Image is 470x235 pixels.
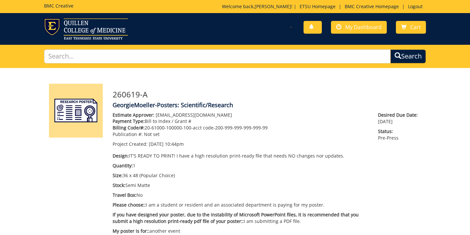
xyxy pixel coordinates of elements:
span: Quantity: [113,162,133,169]
p: Semi Matte [113,182,368,189]
input: Search... [44,49,391,63]
p: 20-61000-100000-100-acct code-200-999-999-999-999-99 [113,125,368,131]
a: ETSU Homepage [296,3,339,9]
h4: GeorgieMoeller-Posters: Scientific/Research [113,102,421,109]
p: 1 [113,162,368,169]
p: [DATE] [378,112,421,125]
p: I am submitting a PDF file. [113,211,368,225]
span: [DATE] 10:44pm [149,141,184,147]
span: My Dashboard [345,24,382,31]
button: Search [390,49,426,63]
a: BMC Creative Homepage [341,3,402,9]
p: Pre-Press [378,128,421,141]
p: another event [113,228,368,234]
span: Travel Box: [113,192,136,198]
span: Estimate Approver: [113,112,154,118]
span: Project Created: [113,141,148,147]
p: I am a student or resident and an associated department is paying for my poster. [113,202,368,208]
img: Product featured image [49,84,103,138]
p: Bill to Index / Grant # [113,118,368,125]
a: My Dashboard [331,21,387,34]
p: 36 x 48 (Popular Choice) [113,172,368,179]
span: Status: [378,128,421,135]
span: Size: [113,172,123,178]
p: [EMAIL_ADDRESS][DOMAIN_NAME] [113,112,368,118]
p: No [113,192,368,198]
a: [PERSON_NAME] [255,3,291,9]
span: Stock: [113,182,125,188]
p: IT'S READY TO PRINT! I have a high resolution print-ready file that needs NO changes nor updates. [113,153,368,159]
p: Welcome back, ! | | | [222,3,426,10]
span: Cart [410,24,421,31]
span: Please choose:: [113,202,146,208]
h3: 260619-A [113,90,421,99]
span: Payment Type: [113,118,145,124]
a: Cart [396,21,426,34]
h5: BMC Creative [44,3,73,8]
span: Design: [113,153,129,159]
img: ETSU logo [44,18,128,40]
span: Desired Due Date: [378,112,421,118]
span: Not set [144,131,160,137]
span: Billing Code/#: [113,125,145,131]
a: Logout [405,3,426,9]
span: Publication #: [113,131,143,137]
span: My poster is for:: [113,228,149,234]
span: If you have designed your poster, due to the instability of Microsoft PowerPoint files, it is rec... [113,211,359,224]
